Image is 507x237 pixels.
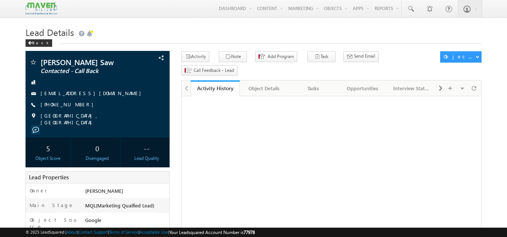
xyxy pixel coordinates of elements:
span: [PERSON_NAME] [85,188,123,194]
div: -- [126,141,167,155]
div: Tasks [295,84,331,93]
button: Add Program [255,51,297,62]
div: 0 [77,141,118,155]
a: Acceptable Use [140,230,168,234]
a: Tasks [289,80,338,96]
span: Add Program [268,53,294,60]
div: Object Details [246,84,282,93]
a: Object Details [240,80,289,96]
span: 77978 [244,230,255,235]
div: Interview Status [393,84,430,93]
span: Call Feedback - Lead [194,67,234,74]
div: Object Score [27,155,69,162]
button: Task [307,51,335,62]
span: © 2025 LeadSquared | | | | | [26,229,255,236]
span: Contacted - Call Back [41,67,129,75]
div: MQL(Marketing Quaified Lead) [83,202,170,212]
a: [EMAIL_ADDRESS][DOMAIN_NAME] [41,90,145,96]
div: Object Actions [444,53,475,60]
label: Main Stage [30,202,74,209]
label: Owner [30,187,47,194]
span: Send Email [354,53,375,60]
div: Opportunities [344,84,381,93]
a: About [66,230,77,234]
div: Lead Quality [126,155,167,162]
a: Contact Support [78,230,108,234]
span: Lead Properties [29,173,69,181]
button: Send Email [343,51,379,62]
div: Google [83,216,170,227]
button: Object Actions [440,51,481,63]
div: Activity History [196,85,234,92]
span: Your Leadsquared Account Number is [169,230,255,235]
div: Disengaged [77,155,118,162]
div: Back [26,39,52,47]
span: Lead Details [26,26,74,38]
label: Object Source [30,216,78,230]
a: Activity History [191,80,240,96]
span: [GEOGRAPHIC_DATA], [GEOGRAPHIC_DATA] [41,112,157,126]
a: Back [26,39,56,45]
button: Activity [181,51,209,62]
button: Call Feedback - Lead [181,65,238,76]
a: Interview Status [387,80,436,96]
span: [PERSON_NAME] Saw [41,58,129,66]
div: 5 [27,141,69,155]
img: Custom Logo [26,2,57,15]
button: Note [219,51,247,62]
span: [PHONE_NUMBER] [41,101,97,109]
a: Terms of Service [109,230,138,234]
a: Opportunities [338,80,387,96]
